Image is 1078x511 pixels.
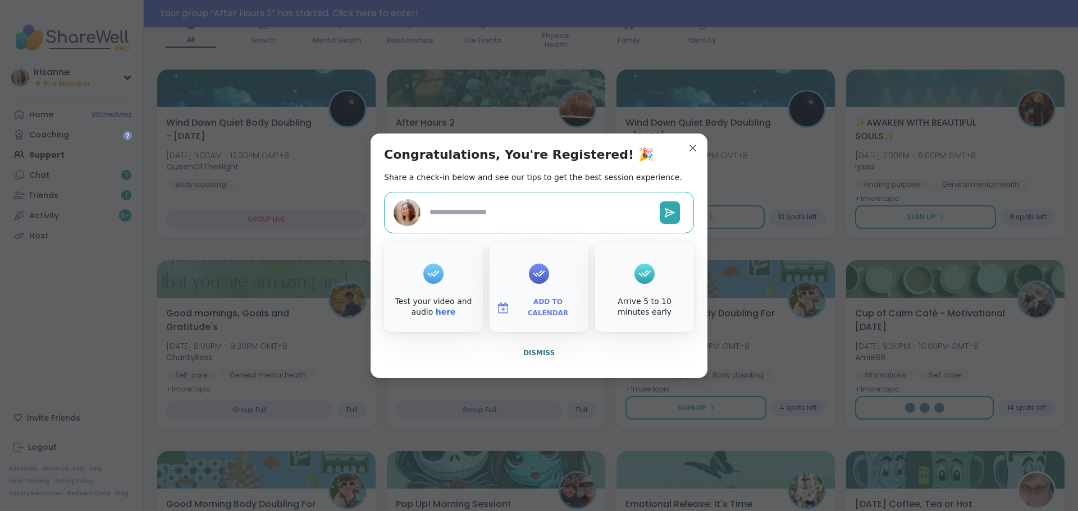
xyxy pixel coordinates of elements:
[386,296,481,318] div: Test your video and audio
[123,131,132,140] iframe: Spotlight
[514,297,582,319] span: Add to Calendar
[436,307,456,316] a: here
[394,199,421,226] img: irisanne
[384,341,694,365] button: Dismiss
[384,147,654,163] h1: Congratulations, You're Registered! 🎉
[384,172,682,183] h2: Share a check-in below and see our tips to get the best session experience.
[597,296,692,318] div: Arrive 5 to 10 minutes early
[492,296,586,320] button: Add to Calendar
[523,349,555,357] span: Dismiss
[496,301,510,315] img: ShareWell Logomark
